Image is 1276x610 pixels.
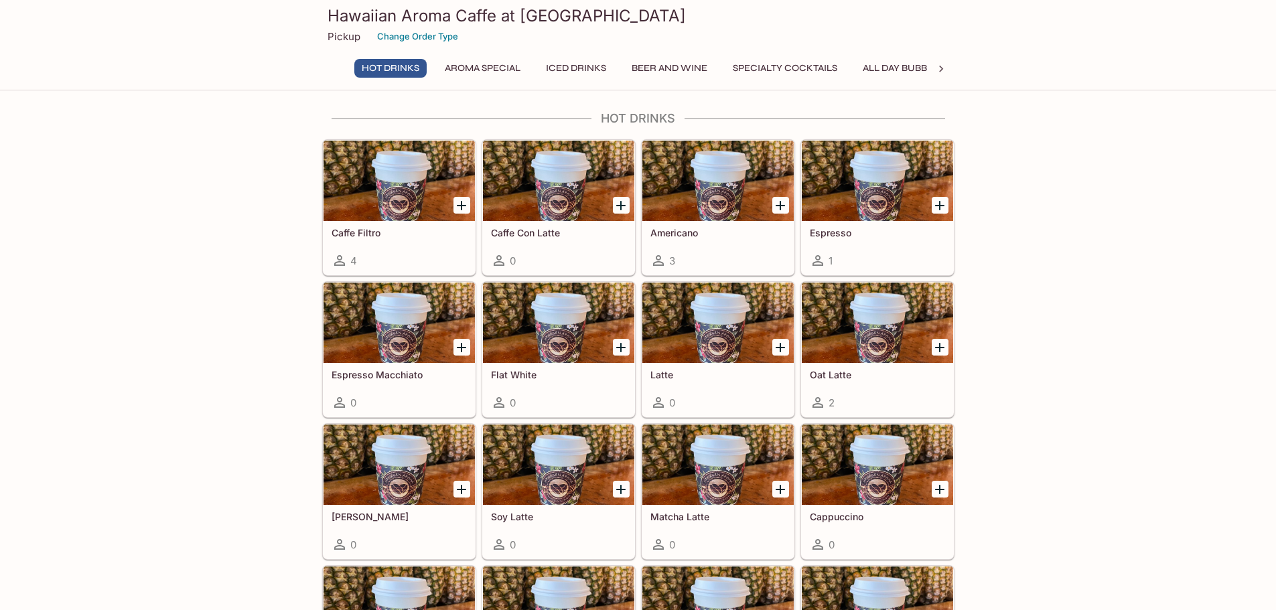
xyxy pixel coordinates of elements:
[932,481,948,498] button: Add Cappuccino
[328,30,360,43] p: Pickup
[669,396,675,409] span: 0
[642,282,794,417] a: Latte0
[323,140,476,275] a: Caffe Filtro4
[482,424,635,559] a: Soy Latte0
[650,369,786,380] h5: Latte
[453,481,470,498] button: Add Almond Latte
[491,369,626,380] h5: Flat White
[453,197,470,214] button: Add Caffe Filtro
[483,141,634,221] div: Caffe Con Latte
[772,197,789,214] button: Add Americano
[642,140,794,275] a: Americano3
[802,283,953,363] div: Oat Latte
[324,141,475,221] div: Caffe Filtro
[669,254,675,267] span: 3
[350,538,356,551] span: 0
[801,424,954,559] a: Cappuccino0
[801,140,954,275] a: Espresso1
[855,59,945,78] button: All Day Bubbly
[624,59,715,78] button: Beer and Wine
[322,111,954,126] h4: Hot Drinks
[772,339,789,356] button: Add Latte
[510,254,516,267] span: 0
[483,425,634,505] div: Soy Latte
[510,538,516,551] span: 0
[810,227,945,238] h5: Espresso
[772,481,789,498] button: Add Matcha Latte
[829,396,835,409] span: 2
[801,282,954,417] a: Oat Latte2
[642,425,794,505] div: Matcha Latte
[332,227,467,238] h5: Caffe Filtro
[810,511,945,522] h5: Cappuccino
[491,227,626,238] h5: Caffe Con Latte
[613,197,630,214] button: Add Caffe Con Latte
[802,141,953,221] div: Espresso
[323,282,476,417] a: Espresso Macchiato0
[453,339,470,356] button: Add Espresso Macchiato
[829,254,833,267] span: 1
[829,538,835,551] span: 0
[350,254,357,267] span: 4
[613,339,630,356] button: Add Flat White
[613,481,630,498] button: Add Soy Latte
[332,511,467,522] h5: [PERSON_NAME]
[332,369,467,380] h5: Espresso Macchiato
[491,511,626,522] h5: Soy Latte
[650,511,786,522] h5: Matcha Latte
[328,5,949,26] h3: Hawaiian Aroma Caffe at [GEOGRAPHIC_DATA]
[323,424,476,559] a: [PERSON_NAME]0
[437,59,528,78] button: Aroma Special
[371,26,464,47] button: Change Order Type
[350,396,356,409] span: 0
[642,283,794,363] div: Latte
[482,140,635,275] a: Caffe Con Latte0
[669,538,675,551] span: 0
[650,227,786,238] h5: Americano
[802,425,953,505] div: Cappuccino
[539,59,614,78] button: Iced Drinks
[324,425,475,505] div: Almond Latte
[932,197,948,214] button: Add Espresso
[483,283,634,363] div: Flat White
[482,282,635,417] a: Flat White0
[354,59,427,78] button: Hot Drinks
[510,396,516,409] span: 0
[932,339,948,356] button: Add Oat Latte
[810,369,945,380] h5: Oat Latte
[324,283,475,363] div: Espresso Macchiato
[642,424,794,559] a: Matcha Latte0
[725,59,845,78] button: Specialty Cocktails
[642,141,794,221] div: Americano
